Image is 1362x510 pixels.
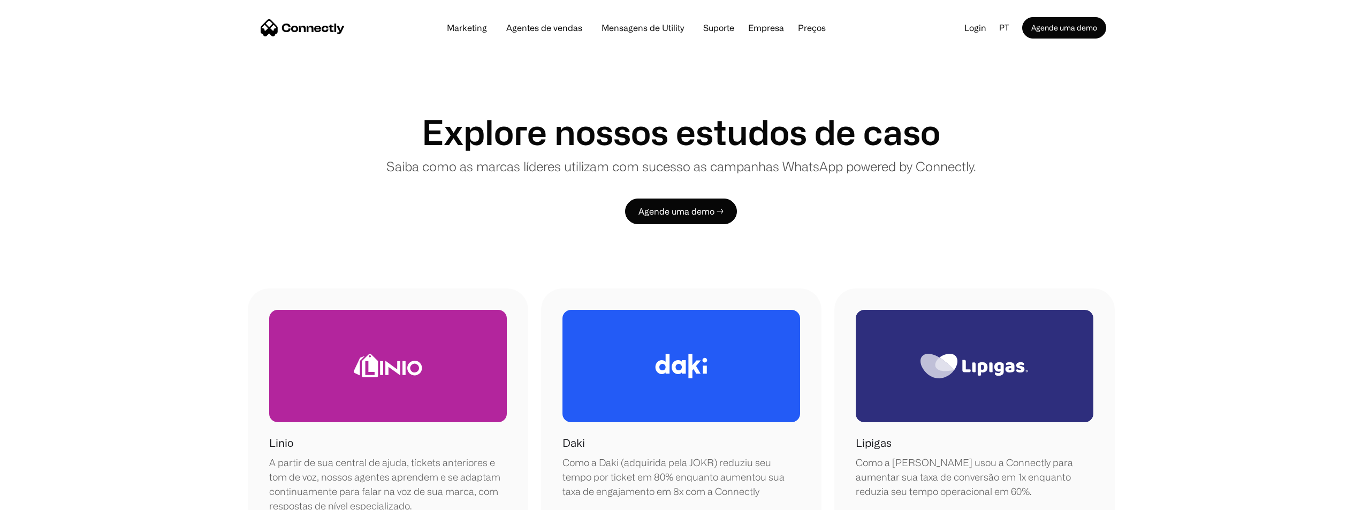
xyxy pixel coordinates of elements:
[593,24,693,32] a: Mensagens de Utility
[354,354,422,378] img: Logotipo da Linio
[21,491,64,506] ul: Language list
[11,490,64,506] aside: Language selected: Português (Brasil)
[269,435,293,451] h1: Linio
[956,20,995,36] a: Login
[625,199,737,224] a: Agende uma demo →
[498,24,591,32] a: Agentes de vendas
[386,157,976,176] p: Saiba como as marcas líderes utilizam com sucesso as campanhas WhatsApp powered by Connectly.
[438,24,496,32] a: Marketing
[1022,17,1106,39] a: Agende uma demo
[562,455,800,499] div: Como a Daki (adquirida pela JOKR) reduziu seu tempo por ticket em 80% enquanto aumentou sua taxa ...
[422,111,940,153] h1: Explore nossos estudos de caso
[261,20,345,36] a: home
[999,20,1009,36] div: pt
[562,435,585,451] h1: Daki
[789,24,834,32] a: Preços
[748,20,784,35] div: Empresa
[655,354,707,378] img: Logotipo da Daki
[856,455,1093,499] div: Como a [PERSON_NAME] usou a Connectly para aumentar sua taxa de conversão em 1x enquanto reduzia ...
[856,435,892,451] h1: Lipigas
[995,20,1022,36] div: pt
[745,20,787,35] div: Empresa
[695,24,743,32] a: Suporte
